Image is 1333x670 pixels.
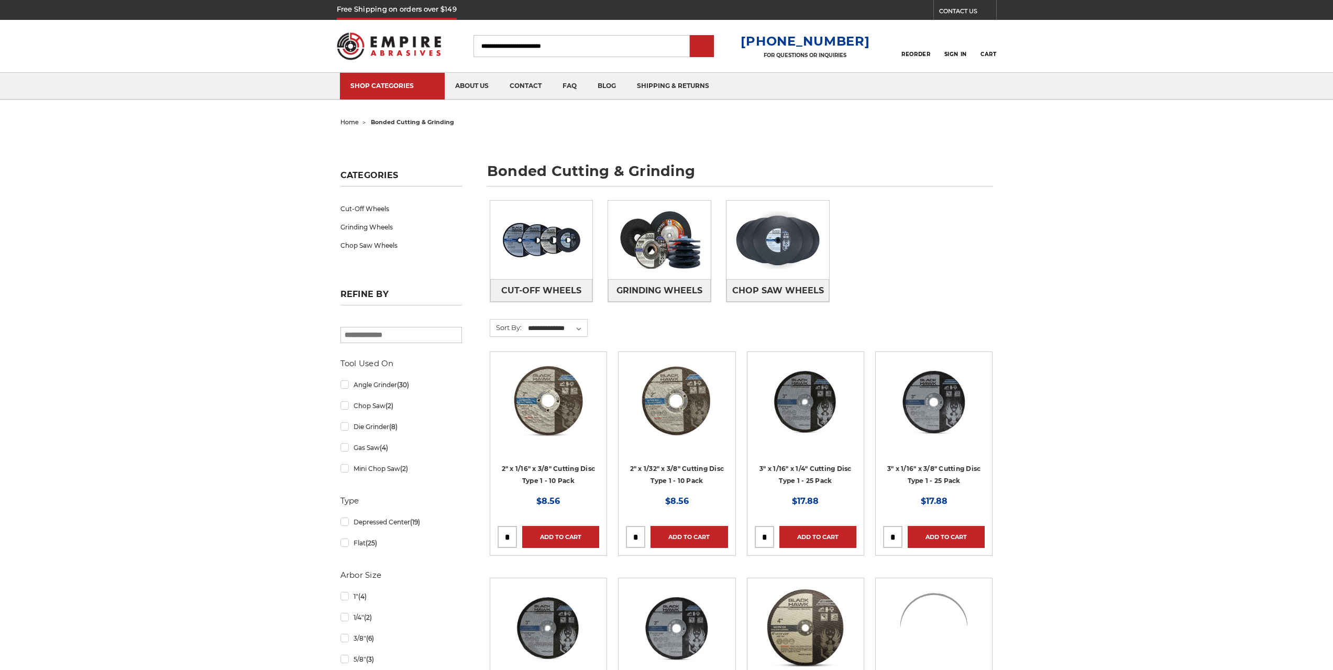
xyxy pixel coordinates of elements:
[552,73,587,100] a: faq
[892,586,976,669] img: Mercer 4" x 1/8" x 5/8 Cutting and Light Grinding Wheel
[490,204,593,276] img: Cut-Off Wheels
[651,526,728,548] a: Add to Cart
[755,359,856,461] a: 3” x .0625” x 1/4” Die Grinder Cut-Off Wheels by Black Hawk Abrasives
[397,381,409,389] span: (30)
[883,359,985,461] a: 3" x 1/16" x 3/8" Cutting Disc
[635,586,719,669] img: 3" x 1/32" x 3/8" Cut Off Wheel
[366,539,377,547] span: (25)
[512,617,585,638] a: Quick view
[501,282,581,300] span: Cut-Off Wheels
[764,359,847,443] img: 3” x .0625” x 1/4” Die Grinder Cut-Off Wheels by Black Hawk Abrasives
[608,201,711,279] img: Grinding Wheels
[626,359,728,461] a: 2" x 1/32" x 3/8" Cut Off Wheel
[887,465,981,485] a: 3" x 1/16" x 3/8" Cutting Disc Type 1 - 25 Pack
[626,73,720,100] a: shipping & returns
[944,51,967,58] span: Sign In
[340,534,462,552] a: Flat(25)
[366,655,374,663] span: (3)
[921,496,948,506] span: $17.88
[340,236,462,255] a: Chop Saw Wheels
[340,569,462,581] h5: Arbor Size
[587,73,626,100] a: blog
[487,164,993,186] h1: bonded cutting & grinding
[340,218,462,236] a: Grinding Wheels
[340,608,462,627] a: 1/4"(2)
[506,586,590,669] img: 3" x 1/32" x 1/4" Cutting Disc
[445,73,499,100] a: about us
[340,513,462,531] a: Depressed Center(19)
[506,359,590,443] img: 2" x 1/16" x 3/8" Cut Off Wheel
[350,82,434,90] div: SHOP CATEGORIES
[385,402,393,410] span: (2)
[340,418,462,436] a: Die Grinder(8)
[340,118,359,126] a: home
[526,321,587,336] select: Sort By:
[769,391,842,412] a: Quick view
[901,35,930,57] a: Reorder
[536,496,560,506] span: $8.56
[726,279,829,302] a: Chop Saw Wheels
[340,438,462,457] a: Gas Saw(4)
[410,518,420,526] span: (19)
[340,357,462,370] h5: Tool Used On
[741,34,869,49] a: [PHONE_NUMBER]
[769,617,842,638] a: Quick view
[337,26,442,67] img: Empire Abrasives
[502,465,596,485] a: 2" x 1/16" x 3/8" Cutting Disc Type 1 - 10 Pack
[371,118,454,126] span: bonded cutting & grinding
[366,634,374,642] span: (6)
[380,444,388,452] span: (4)
[340,629,462,647] a: 3/8"(6)
[741,52,869,59] p: FOR QUESTIONS OR INQUIRIES
[939,5,996,20] a: CONTACT US
[898,617,970,638] a: Quick view
[340,650,462,668] a: 5/8"(3)
[498,359,599,461] a: 2" x 1/16" x 3/8" Cut Off Wheel
[691,36,712,57] input: Submit
[635,359,719,443] img: 2" x 1/32" x 3/8" Cut Off Wheel
[759,465,852,485] a: 3" x 1/16" x 1/4" Cutting Disc Type 1 - 25 Pack
[981,35,996,58] a: Cart
[340,73,445,100] a: SHOP CATEGORIES
[901,51,930,58] span: Reorder
[522,526,599,548] a: Add to Cart
[616,282,702,300] span: Grinding Wheels
[364,613,372,621] span: (2)
[641,391,713,412] a: Quick view
[340,587,462,606] a: 1"(4)
[779,526,856,548] a: Add to Cart
[792,496,819,506] span: $17.88
[732,282,824,300] span: Chop Saw Wheels
[630,465,724,485] a: 2" x 1/32" x 3/8" Cutting Disc Type 1 - 10 Pack
[665,496,689,506] span: $8.56
[908,526,985,548] a: Add to Cart
[764,586,847,669] img: 4" x 1/32" x 3/8" Cutting Disc
[726,204,829,276] img: Chop Saw Wheels
[512,391,585,412] a: Quick view
[340,289,462,305] h5: Refine by
[340,397,462,415] a: Chop Saw(2)
[358,592,367,600] span: (4)
[898,391,970,412] a: Quick view
[641,617,713,638] a: Quick view
[389,423,398,431] span: (8)
[340,495,462,507] h5: Type
[892,359,976,443] img: 3" x 1/16" x 3/8" Cutting Disc
[981,51,996,58] span: Cart
[340,376,462,394] a: Angle Grinder(30)
[490,279,593,302] a: Cut-Off Wheels
[499,73,552,100] a: contact
[340,200,462,218] a: Cut-Off Wheels
[608,279,711,302] a: Grinding Wheels
[340,170,462,186] h5: Categories
[400,465,408,473] span: (2)
[490,320,522,335] label: Sort By:
[340,459,462,478] a: Mini Chop Saw(2)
